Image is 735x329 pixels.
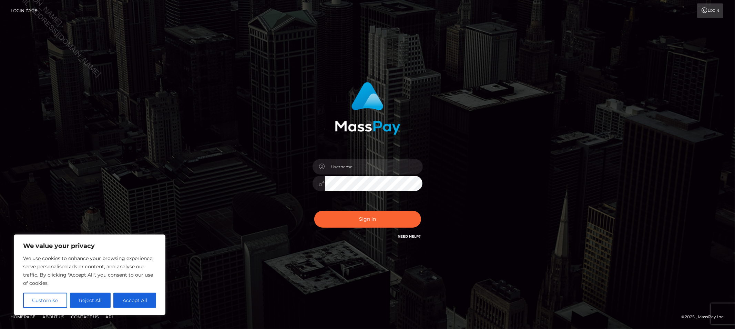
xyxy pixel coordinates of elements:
[398,234,421,239] a: Need Help?
[68,311,101,322] a: Contact Us
[113,293,156,308] button: Accept All
[681,313,730,321] div: © 2025 , MassPay Inc.
[40,311,67,322] a: About Us
[325,159,423,175] input: Username...
[14,235,165,315] div: We value your privacy
[8,311,38,322] a: Homepage
[11,3,37,18] a: Login Page
[23,254,156,287] p: We use cookies to enhance your browsing experience, serve personalised ads or content, and analys...
[335,82,400,135] img: MassPay Login
[314,211,421,228] button: Sign in
[23,293,67,308] button: Customise
[103,311,116,322] a: API
[70,293,111,308] button: Reject All
[697,3,723,18] a: Login
[23,242,156,250] p: We value your privacy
